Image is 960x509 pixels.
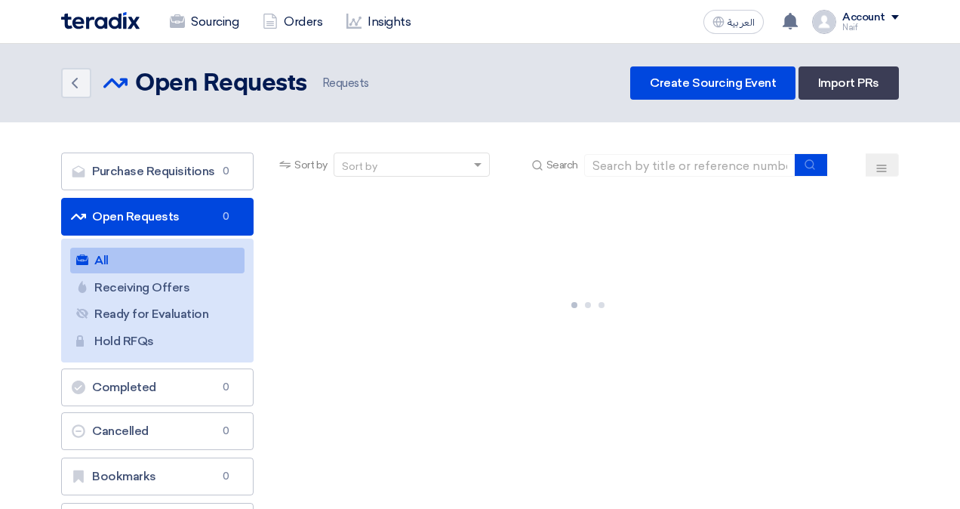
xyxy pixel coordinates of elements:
[294,157,328,173] span: Sort by
[584,154,795,177] input: Search by title or reference number
[217,469,235,484] span: 0
[61,153,254,190] a: Purchase Requisitions0
[135,69,307,99] h2: Open Requests
[158,5,251,39] a: Sourcing
[842,23,899,32] div: Naif
[217,424,235,439] span: 0
[319,75,369,92] span: Requests
[217,164,235,179] span: 0
[61,412,254,450] a: Cancelled0
[342,159,377,174] div: Sort by
[70,275,245,301] a: Receiving Offers
[546,157,578,173] span: Search
[70,248,245,273] a: All
[703,10,764,34] button: العربية
[812,10,836,34] img: profile_test.png
[630,66,795,100] a: Create Sourcing Event
[61,458,254,495] a: Bookmarks0
[70,301,245,327] a: Ready for Evaluation
[334,5,423,39] a: Insights
[61,12,140,29] img: Teradix logo
[798,66,899,100] a: Import PRs
[217,209,235,224] span: 0
[61,198,254,236] a: Open Requests0
[842,11,885,24] div: Account
[217,380,235,395] span: 0
[728,17,755,28] span: العربية
[70,329,245,354] a: Hold RFQs
[61,369,254,406] a: Completed0
[251,5,334,39] a: Orders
